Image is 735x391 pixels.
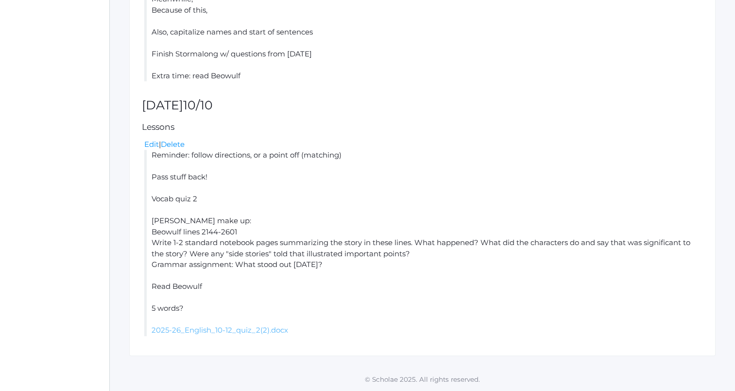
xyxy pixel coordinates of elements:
[142,123,703,132] h5: Lessons
[144,140,159,149] a: Edit
[142,99,703,112] h2: [DATE]
[144,139,703,150] div: |
[152,325,288,335] a: 2025-26_English_10-12_quiz_2(2).docx
[110,374,735,384] p: © Scholae 2025. All rights reserved.
[144,150,703,336] li: Reminder: follow directions, or a point off (matching) Pass stuff back! Vocab quiz 2 [PERSON_NAME...
[161,140,185,149] a: Delete
[183,98,213,112] span: 10/10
